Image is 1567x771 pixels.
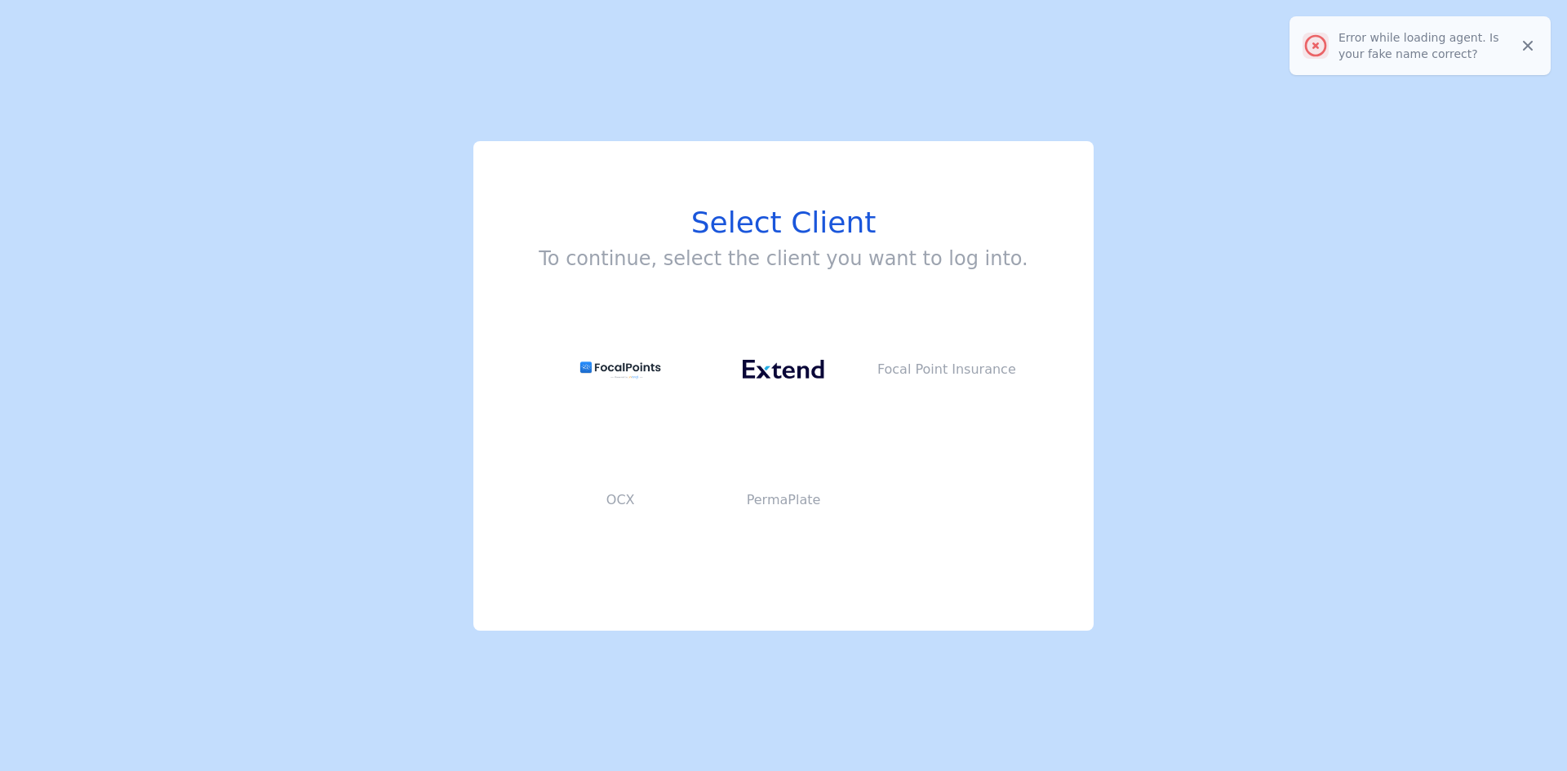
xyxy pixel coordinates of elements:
[702,490,865,510] p: PermaPlate
[539,490,702,510] p: OCX
[539,435,702,565] button: OCX
[1515,33,1541,59] button: Close
[539,206,1028,239] h1: Select Client
[865,360,1028,379] p: Focal Point Insurance
[539,246,1028,272] h3: To continue, select the client you want to log into.
[1338,29,1515,62] div: Error while loading agent. Is your fake name correct?
[865,304,1028,435] button: Focal Point Insurance
[702,435,865,565] button: PermaPlate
